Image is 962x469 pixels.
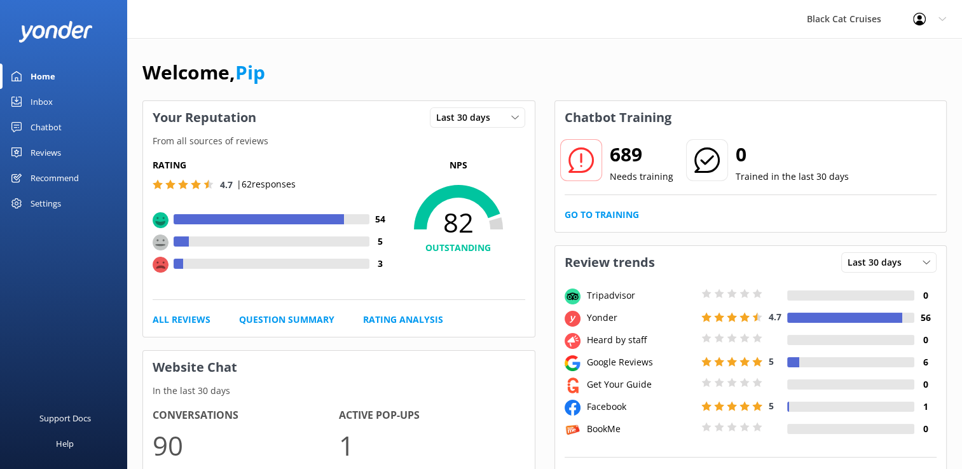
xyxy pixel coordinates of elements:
[235,59,265,85] a: Pip
[31,114,62,140] div: Chatbot
[584,355,698,369] div: Google Reviews
[143,384,535,398] p: In the last 30 days
[143,101,266,134] h3: Your Reputation
[153,158,392,172] h5: Rating
[436,111,498,125] span: Last 30 days
[369,234,392,248] h4: 5
[392,158,525,172] p: NPS
[143,351,535,384] h3: Website Chat
[392,241,525,255] h4: OUTSTANDING
[153,424,339,466] p: 90
[39,405,91,431] div: Support Docs
[239,313,334,327] a: Question Summary
[143,134,535,148] p: From all sources of reviews
[584,333,698,347] div: Heard by staff
[914,377,937,391] h4: 0
[31,191,61,216] div: Settings
[555,101,681,134] h3: Chatbot Training
[584,400,698,414] div: Facebook
[31,89,53,114] div: Inbox
[736,170,849,184] p: Trained in the last 30 days
[736,139,849,170] h2: 0
[31,140,61,165] div: Reviews
[363,313,443,327] a: Rating Analysis
[19,21,92,42] img: yonder-white-logo.png
[31,64,55,89] div: Home
[392,207,525,238] span: 82
[610,170,673,184] p: Needs training
[610,139,673,170] h2: 689
[339,424,525,466] p: 1
[914,355,937,369] h4: 6
[769,400,774,412] span: 5
[914,289,937,302] h4: 0
[555,246,664,279] h3: Review trends
[584,311,698,325] div: Yonder
[153,407,339,424] h4: Conversations
[914,422,937,436] h4: 0
[584,422,698,436] div: BookMe
[565,208,639,222] a: Go to Training
[914,311,937,325] h4: 56
[220,179,233,191] span: 4.7
[584,377,698,391] div: Get Your Guide
[914,333,937,347] h4: 0
[237,177,296,191] p: | 62 responses
[848,255,909,269] span: Last 30 days
[769,355,774,367] span: 5
[339,407,525,424] h4: Active Pop-ups
[142,57,265,88] h1: Welcome,
[584,289,698,302] div: Tripadvisor
[369,257,392,271] h4: 3
[914,400,937,414] h4: 1
[153,313,210,327] a: All Reviews
[769,311,781,323] span: 4.7
[31,165,79,191] div: Recommend
[369,212,392,226] h4: 54
[56,431,74,456] div: Help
